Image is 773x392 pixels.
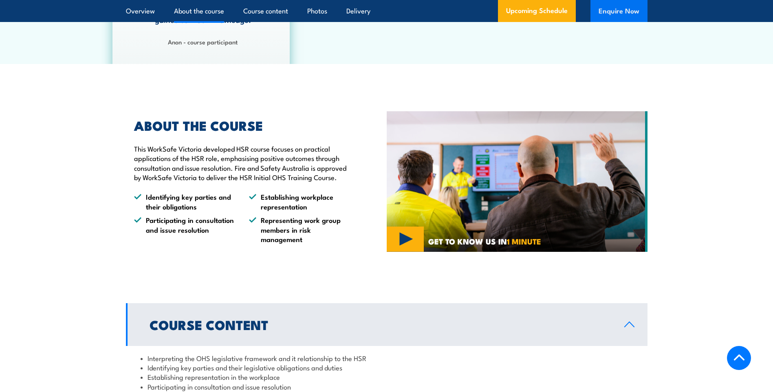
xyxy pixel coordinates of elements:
li: Participating in consultation and issue resolution [141,382,633,391]
li: Identifying key parties and their legislative obligations and duties [141,363,633,372]
strong: 1 MINUTE [507,235,541,247]
li: Establishing representation in the workplace [141,372,633,381]
span: GET TO KNOW US IN [428,238,541,245]
p: This WorkSafe Victoria developed HSR course focuses on practical applications of the HSR role, em... [134,144,349,182]
a: Course Content [126,303,647,346]
li: Interpreting the OHS legislative framework and it relationship to the HSR [141,353,633,363]
li: Identifying key parties and their obligations [134,192,234,211]
h2: Course Content [150,319,611,330]
li: Establishing workplace representation [249,192,349,211]
strong: Anon - course participant [168,37,238,46]
li: Participating in consultation and issue resolution [134,215,234,244]
h2: ABOUT THE COURSE [134,119,349,131]
li: Representing work group members in risk management [249,215,349,244]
